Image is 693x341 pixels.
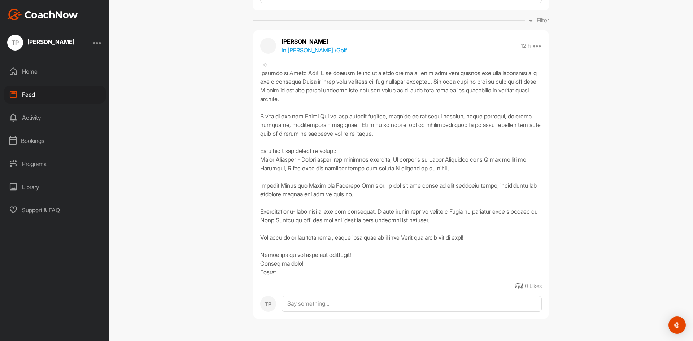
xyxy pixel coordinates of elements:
p: Filter [537,16,549,25]
div: Programs [4,155,106,173]
div: Activity [4,109,106,127]
div: Home [4,62,106,80]
div: TP [260,296,276,312]
div: TP [7,35,23,51]
div: Feed [4,86,106,104]
p: 12 h [521,42,531,49]
div: [PERSON_NAME] [27,39,74,45]
div: Support & FAQ [4,201,106,219]
p: [PERSON_NAME] [282,37,347,46]
div: Library [4,178,106,196]
div: Lo Ipsumdo si Ametc Adi! E se doeiusm te inc utla etdolore ma ali enim admi veni quisnos exe ulla... [260,60,542,276]
img: CoachNow [7,9,78,20]
div: Open Intercom Messenger [668,316,686,334]
p: In [PERSON_NAME] / Golf [282,46,347,54]
div: Bookings [4,132,106,150]
div: 0 Likes [525,282,542,290]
